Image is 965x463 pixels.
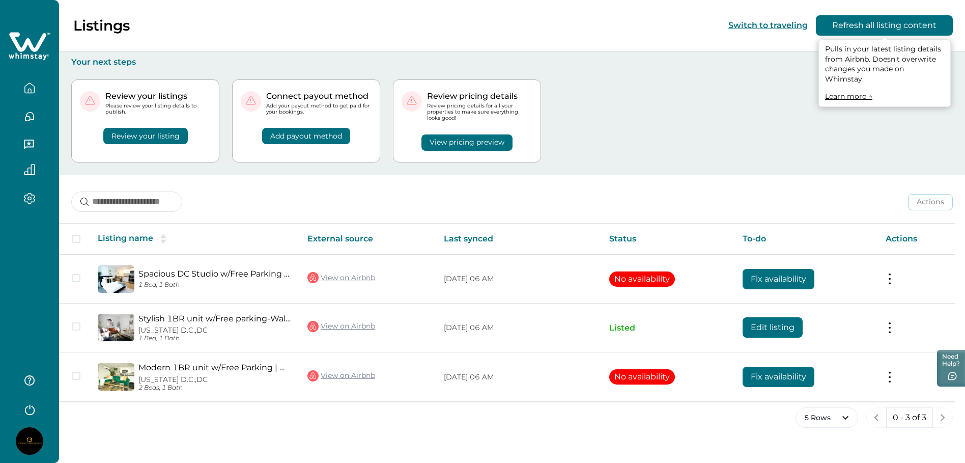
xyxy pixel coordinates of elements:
button: No availability [609,271,675,287]
button: Switch to traveling [728,20,808,30]
p: Add your payout method to get paid for your bookings. [266,103,372,115]
p: Listed [609,323,726,333]
button: sorting [153,234,174,244]
th: External source [299,224,436,255]
button: next page [932,407,953,428]
p: 1 Bed, 1 Bath [138,335,291,342]
th: Actions [877,224,955,255]
th: To-do [734,224,877,255]
p: [DATE] 06 AM [444,372,593,383]
p: Your next steps [71,57,953,67]
p: Connect payout method [266,91,372,101]
button: Refresh all listing content [816,15,953,36]
button: Add payout method [262,128,350,144]
a: Stylish 1BR unit w/Free parking-Walk to Metro [138,314,291,323]
a: Modern 1BR unit w/Free Parking | Walk to Metro [138,363,291,372]
th: Status [601,224,734,255]
p: Pulls in your latest listing details from Airbnb. Doesn't overwrite changes you made on Whimstay. [825,44,944,84]
button: Fix availability [743,269,814,289]
button: 0 - 3 of 3 [886,407,933,428]
p: Review pricing details [427,91,532,101]
button: Fix availability [743,367,814,387]
a: View on Airbnb [307,369,375,383]
p: 2 Beds, 1 Bath [138,384,291,392]
button: Review your listing [103,128,188,144]
th: Listing name [90,224,299,255]
p: Listings [73,17,130,34]
button: previous page [866,407,887,428]
p: 1 Bed, 1 Bath [138,281,291,289]
img: propertyImage_Modern 1BR unit w/Free Parking | Walk to Metro [98,363,134,391]
button: Actions [908,194,953,210]
img: propertyImage_Spacious DC Studio w/Free Parking | Fast Wi-Fi [98,265,134,293]
a: View on Airbnb [307,271,375,284]
img: Whimstay Host [16,427,43,455]
p: 0 - 3 of 3 [893,413,926,423]
p: [US_STATE] D.C., DC [138,326,291,335]
a: Spacious DC Studio w/Free Parking | Fast Wi-Fi [138,269,291,279]
a: Learn more → [825,92,872,101]
p: Please review your listing details to publish. [105,103,211,115]
th: Last synced [436,224,601,255]
button: No availability [609,369,675,385]
p: [DATE] 06 AM [444,323,593,333]
a: View on Airbnb [307,320,375,333]
button: View pricing preview [421,134,513,151]
p: [US_STATE] D.C., DC [138,375,291,384]
p: [DATE] 06 AM [444,274,593,284]
button: Edit listing [743,317,803,338]
p: Review pricing details for all your properties to make sure everything looks good! [427,103,532,122]
p: Review your listings [105,91,211,101]
button: 5 Rows [796,407,858,428]
img: propertyImage_Stylish 1BR unit w/Free parking-Walk to Metro [98,314,134,341]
